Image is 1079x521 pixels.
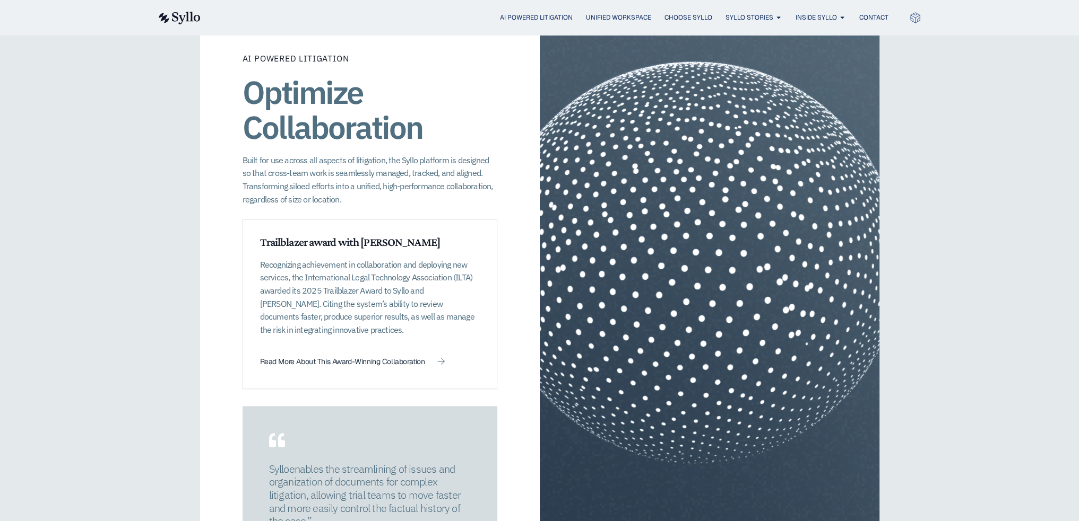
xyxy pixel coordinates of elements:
[157,12,201,24] img: syllo
[500,13,573,22] a: AI Powered Litigation
[243,154,497,206] p: Built for use across all aspects of litigation, the Syllo platform is designed so that cross-team...
[243,52,497,65] p: AI Powered Litigation
[725,13,773,22] a: Syllo Stories
[222,13,888,23] div: Menu Toggle
[664,13,712,22] a: Choose Syllo
[795,13,836,22] a: Inside Syllo
[269,462,289,476] span: Syllo
[222,13,888,23] nav: Menu
[260,235,440,249] span: Trailblazer award with [PERSON_NAME]
[586,13,651,22] a: Unified Workspace
[260,258,480,337] p: Recognizing achievement in collaboration and deploying new services, the International Legal Tech...
[260,358,445,366] a: Read More About This Award-Winning Collaboration
[260,358,425,365] span: Read More About This Award-Winning Collaboration
[243,75,497,145] h1: Optimize Collaboration
[859,13,888,22] a: Contact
